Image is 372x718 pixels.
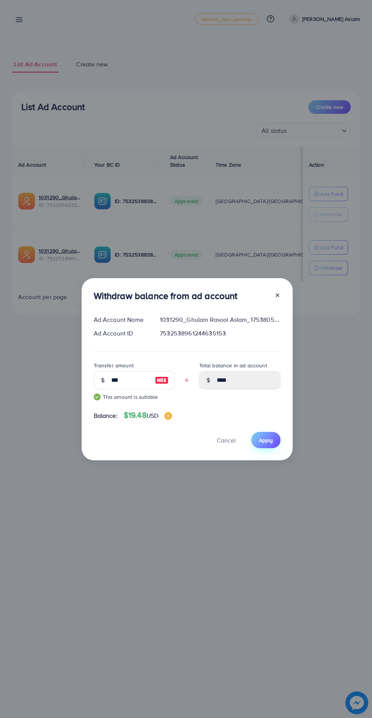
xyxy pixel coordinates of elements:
[217,436,236,444] span: Cancel
[94,411,118,420] span: Balance:
[259,436,273,444] span: Apply
[251,432,281,448] button: Apply
[124,411,172,420] h4: $19.48
[94,394,101,400] img: guide
[199,362,267,369] label: Total balance in ad account
[88,329,154,338] div: Ad Account ID
[94,362,134,369] label: Transfer amount
[94,393,175,401] small: This amount is suitable
[207,432,245,448] button: Cancel
[155,376,169,385] img: image
[164,412,172,420] img: image
[94,290,238,301] h3: Withdraw balance from ad account
[154,315,286,324] div: 1031290_Ghulam Rasool Aslam_1753805901568
[147,411,158,420] span: USD
[154,329,286,338] div: 7532538961244635153
[88,315,154,324] div: Ad Account Name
